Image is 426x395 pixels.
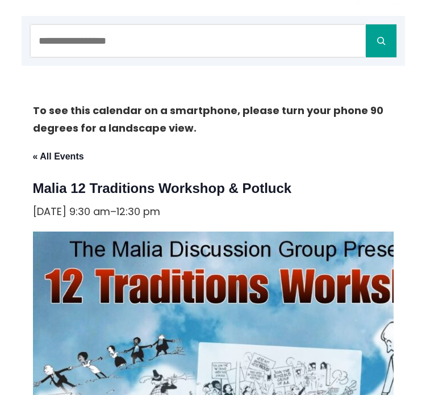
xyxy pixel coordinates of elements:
span: [DATE] 9:30 am [33,204,110,218]
span: 12:30 pm [116,204,160,218]
button: Search [366,24,396,57]
div: – [33,203,160,221]
a: « All Events [33,152,84,161]
h1: Malia 12 Traditions Workshop & Potluck [33,179,394,198]
strong: To see this calendar on a smartphone, please turn your phone 90 degrees for a landscape view. [33,103,383,135]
